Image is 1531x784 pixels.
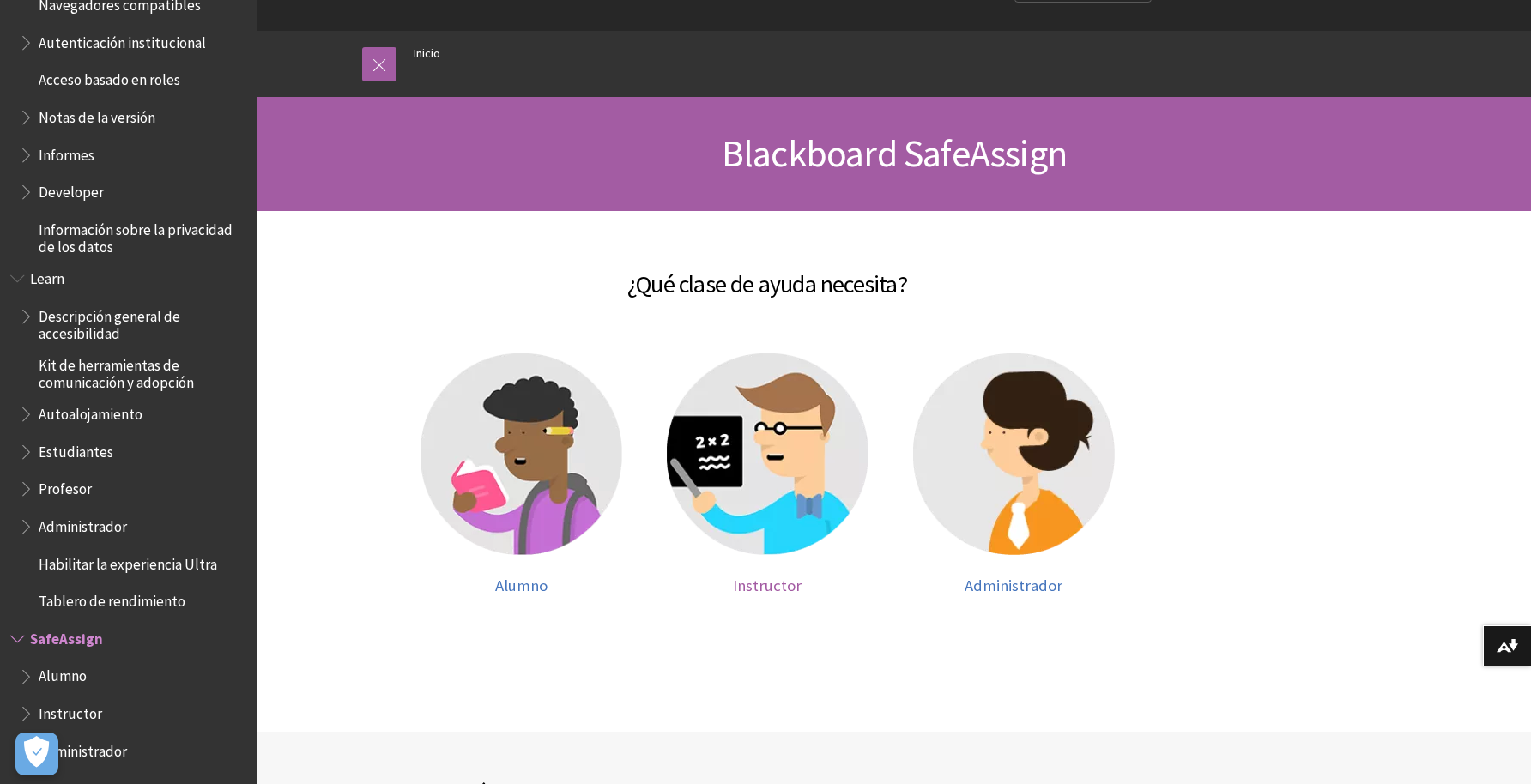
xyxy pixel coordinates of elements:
span: Instructor [733,576,802,595]
button: Abrir preferencias [15,733,58,775]
span: Descripción general de accesibilidad [39,302,245,342]
a: Inicio [414,43,440,64]
span: Kit de herramientas de comunicación y adopción [39,351,245,391]
span: Blackboard SafeAssign [722,130,1067,177]
nav: Book outline for Blackboard SafeAssign [10,624,247,766]
span: SafeAssign [30,624,103,648]
span: Profesor [39,474,92,498]
span: Administrador [39,737,127,760]
span: Informes [39,141,94,164]
span: Alumno [39,662,87,685]
span: Autenticación institucional [39,28,206,51]
span: Administrador [965,576,1062,595]
span: Notas de la versión [39,103,155,126]
img: Ayuda para el estudiante [421,353,622,555]
a: Ayuda para el estudiante Alumno [415,353,627,594]
span: Instructor [39,699,102,722]
nav: Book outline for Blackboard Learn Help [10,264,247,616]
img: Ayuda para el administrador [913,353,1115,555]
span: Estudiantes [39,437,113,461]
span: Alumno [495,576,548,595]
span: Acceso basado en roles [39,66,180,89]
span: Autoalojamiento [39,400,142,423]
span: Tablero de rendimiento [39,587,185,610]
span: Habilitar la experiencia Ultra [39,550,217,573]
span: Learn [30,264,64,287]
h2: ¿Qué clase de ayuda necesita? [275,245,1260,302]
img: Ayuda para el profesor [667,353,868,555]
a: Ayuda para el profesor Instructor [662,353,874,594]
span: Administrador [39,512,127,535]
span: Información sobre la privacidad de los datos [39,215,245,256]
a: Ayuda para el administrador Administrador [908,353,1120,594]
span: Developer [39,178,104,201]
